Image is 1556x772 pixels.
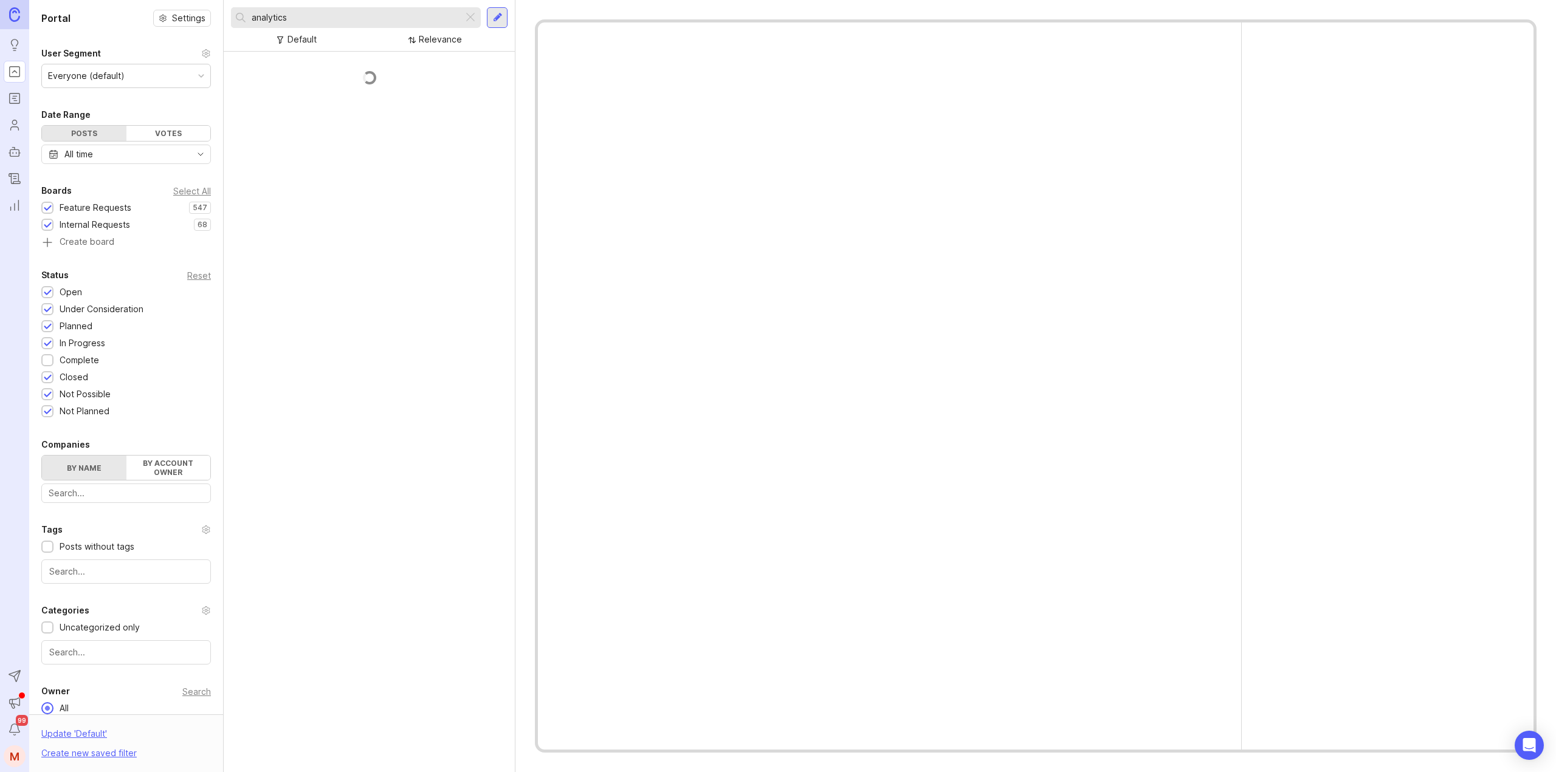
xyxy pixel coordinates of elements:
div: Update ' Default ' [41,727,107,746]
button: Notifications [4,719,26,740]
div: Not Possible [60,388,111,401]
label: By name [42,456,126,480]
button: M [4,745,26,767]
svg: toggle icon [191,149,210,159]
a: Reporting [4,194,26,216]
div: Companies [41,437,90,452]
div: Reset [187,272,211,279]
div: Votes [126,126,211,141]
button: Announcements [4,692,26,714]
input: Search... [49,646,203,659]
button: Settings [153,10,211,27]
span: Settings [172,12,205,24]
div: Feature Requests [60,201,131,214]
div: In Progress [60,336,105,350]
div: Uncategorized only [60,621,140,634]
input: Search... [49,487,204,500]
div: Complete [60,354,99,367]
div: Posts [42,126,126,141]
div: Boards [41,183,72,198]
div: Planned [60,319,92,333]
div: Under Consideration [60,302,143,316]
a: Roadmaps [4,87,26,109]
div: All time [64,148,93,161]
a: Changelog [4,168,26,190]
div: Open [60,285,82,299]
p: 547 [193,203,207,213]
input: Search... [252,11,458,24]
div: Open Intercom Messenger [1515,731,1544,760]
div: Tags [41,522,63,537]
div: Relevance [419,33,462,46]
div: Internal Requests [60,218,130,231]
div: Default [287,33,317,46]
input: Search... [49,565,203,578]
div: Posts without tags [60,540,134,553]
div: Create new saved filter [41,746,137,760]
button: Send to Autopilot [4,665,26,687]
div: Categories [41,603,89,618]
a: Portal [4,61,26,83]
div: Everyone (default) [48,69,125,83]
div: Date Range [41,108,91,122]
a: Create board [41,237,211,248]
span: 99 [16,715,28,726]
div: Owner [41,684,70,699]
div: All [53,702,75,715]
div: Closed [60,371,88,384]
a: Users [4,114,26,136]
a: Autopilot [4,141,26,163]
div: Search [182,688,211,695]
div: Not Planned [60,405,109,418]
h1: Portal [41,11,71,26]
img: Canny Home [9,7,20,21]
label: By account owner [126,456,211,480]
div: Select All [173,188,211,194]
a: Ideas [4,34,26,56]
p: 68 [198,220,207,230]
div: User Segment [41,46,101,61]
div: Status [41,268,69,282]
